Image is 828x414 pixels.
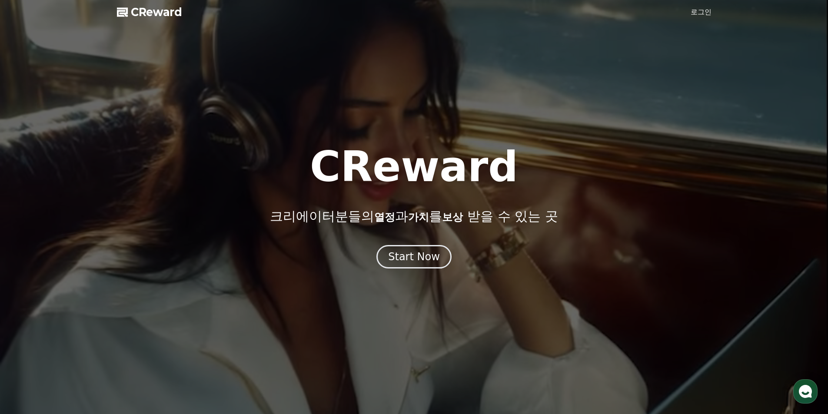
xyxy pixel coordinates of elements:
span: 대화 [80,289,90,296]
a: 설정 [112,275,167,297]
div: Start Now [388,250,440,264]
p: 크리에이터분들의 과 를 받을 수 있는 곳 [270,209,558,224]
span: 가치 [408,211,429,223]
a: 대화 [57,275,112,297]
a: 로그인 [691,7,712,17]
a: 홈 [3,275,57,297]
a: CReward [117,5,182,19]
h1: CReward [310,146,518,188]
a: Start Now [376,254,452,262]
span: 열정 [374,211,395,223]
span: 설정 [134,288,145,295]
span: 보상 [442,211,463,223]
span: CReward [131,5,182,19]
button: Start Now [376,245,452,268]
span: 홈 [27,288,33,295]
